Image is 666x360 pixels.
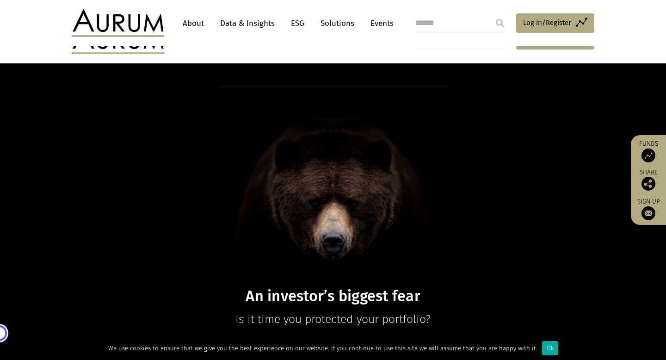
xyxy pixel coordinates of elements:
a: Data & Insights [216,15,279,32]
img: Aurum [72,9,164,37]
img: Access Funds [641,149,655,162]
a: Sign up [635,198,661,220]
p: Is it time you protected your portfolio? [154,310,512,329]
a: ESG [286,15,309,32]
img: Share this post [641,177,655,191]
div: Share [635,169,661,191]
a: Solutions [316,15,359,32]
input: Submit [491,14,509,32]
span: Log in/Register [523,17,571,28]
div: Ok [542,341,558,355]
a: About [178,15,209,32]
a: Funds [635,140,661,162]
a: Events [366,15,394,32]
a: Log in/Register [516,13,594,33]
img: Sign up to our newsletter [641,206,655,220]
h1: An investor’s biggest fear [154,287,512,305]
